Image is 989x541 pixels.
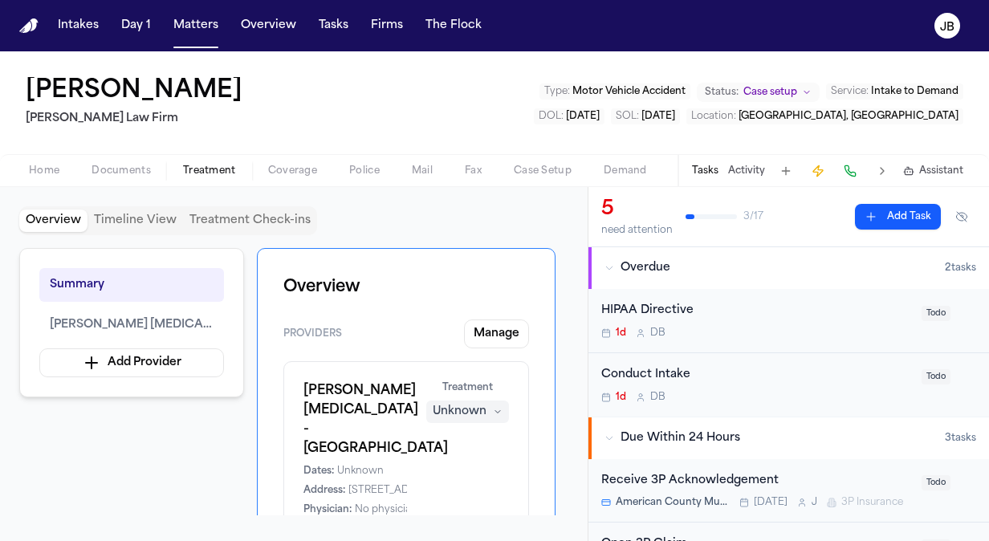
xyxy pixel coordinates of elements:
span: Coverage [268,165,317,177]
button: Edit Location: Austin, TX [686,108,963,124]
span: Todo [922,306,950,321]
span: [DATE] [641,112,675,121]
span: Treatment [183,165,236,177]
button: Tasks [692,165,718,177]
span: Unknown [337,465,384,478]
span: DOL : [539,112,564,121]
span: [GEOGRAPHIC_DATA], [GEOGRAPHIC_DATA] [739,112,958,121]
span: Type : [544,87,570,96]
span: Due Within 24 Hours [621,430,740,446]
span: Todo [922,369,950,384]
img: Finch Logo [19,18,39,34]
span: Demand [604,165,647,177]
span: SOL : [616,112,639,121]
button: Change status from Case setup [697,83,820,102]
button: Add Task [855,204,941,230]
button: The Flock [419,11,488,40]
button: Tasks [312,11,355,40]
span: 3P Insurance [841,496,903,509]
button: Summary [39,268,224,302]
div: Conduct Intake [601,366,912,384]
span: 2 task s [945,262,976,275]
span: D B [650,391,665,404]
span: Home [29,165,59,177]
span: American County Mutual [616,496,730,509]
span: No physician on file [355,503,449,516]
span: Treatment [442,381,493,394]
div: need attention [601,224,673,237]
span: [DATE] [754,496,788,509]
button: Hide completed tasks (⌘⇧H) [947,204,976,230]
span: Intake to Demand [871,87,958,96]
button: Intakes [51,11,105,40]
div: Open task: Receive 3P Acknowledgement [588,459,989,523]
span: Service : [831,87,869,96]
div: HIPAA Directive [601,302,912,320]
button: Activity [728,165,765,177]
div: Open task: HIPAA Directive [588,289,989,353]
span: Status: [705,86,739,99]
button: Add Task [775,160,797,182]
h2: [PERSON_NAME] Law Firm [26,109,249,128]
span: [DATE] [566,112,600,121]
div: Unknown [433,404,486,420]
button: Overdue2tasks [588,247,989,289]
button: Edit matter name [26,77,242,106]
div: Receive 3P Acknowledgement [601,472,912,490]
button: Edit Type: Motor Vehicle Accident [539,83,690,100]
span: Address: [303,484,345,497]
button: [PERSON_NAME] [MEDICAL_DATA] - [GEOGRAPHIC_DATA] [39,308,224,342]
span: Case Setup [514,165,572,177]
span: Todo [922,475,950,490]
button: Matters [167,11,225,40]
span: Motor Vehicle Accident [572,87,686,96]
button: Make a Call [839,160,861,182]
span: D B [650,327,665,340]
span: Location : [691,112,736,121]
span: Police [349,165,380,177]
button: Timeline View [88,209,183,232]
span: 3 / 17 [743,210,763,223]
span: Case setup [743,86,797,99]
button: Unknown [426,401,509,423]
button: Manage [464,319,529,348]
span: Assistant [919,165,963,177]
span: 3 task s [945,432,976,445]
span: [PERSON_NAME] [MEDICAL_DATA] - [GEOGRAPHIC_DATA] [50,315,214,335]
button: Edit DOL: 2025-08-24 [534,108,604,124]
button: Due Within 24 Hours3tasks [588,417,989,459]
span: Overdue [621,260,670,276]
button: Create Immediate Task [807,160,829,182]
text: JB [940,22,954,33]
button: Add Provider [39,348,224,377]
div: Open task: Conduct Intake [588,353,989,417]
span: 1d [616,391,626,404]
button: Firms [364,11,409,40]
span: Physician: [303,503,352,516]
button: Day 1 [115,11,157,40]
button: Edit Service: Intake to Demand [826,83,963,100]
button: Edit SOL: 2027-08-24 [611,108,680,124]
a: Home [19,18,39,34]
span: J [812,496,817,509]
span: Documents [92,165,151,177]
button: Overview [234,11,303,40]
span: Dates: [303,465,334,478]
span: Providers [283,327,342,340]
h1: [PERSON_NAME] [MEDICAL_DATA] - [GEOGRAPHIC_DATA] [303,381,407,458]
span: Fax [465,165,482,177]
button: Treatment Check-ins [183,209,317,232]
h1: [PERSON_NAME] [26,77,242,106]
button: Overview [19,209,88,232]
span: Mail [412,165,433,177]
h1: Overview [283,275,529,300]
button: Assistant [903,165,963,177]
span: [STREET_ADDRESS][PERSON_NAME] [348,484,531,497]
